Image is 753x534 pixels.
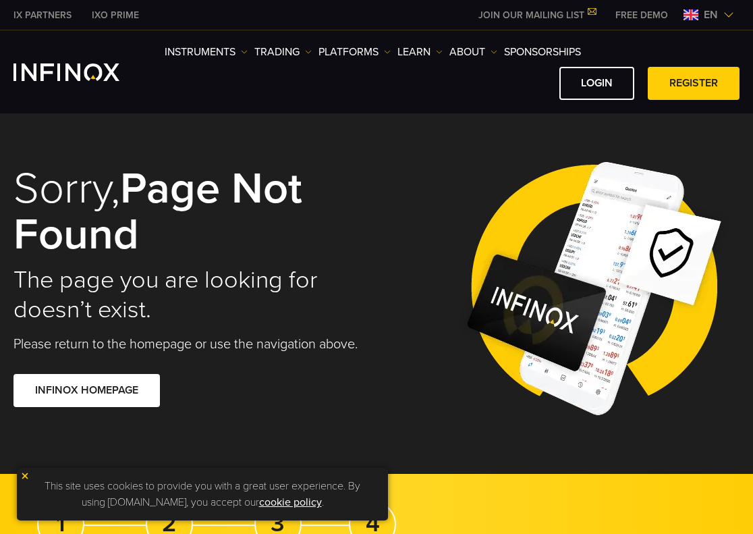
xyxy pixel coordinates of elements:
[13,63,151,81] a: INFINOX Logo
[559,67,634,100] a: LOGIN
[397,44,443,60] a: Learn
[13,162,302,261] strong: page not found
[13,265,362,325] h2: The page you are looking for doesn’t exist.
[13,374,160,407] a: INFINOX HOMEPAGE
[13,166,362,259] h1: Sorry,
[254,44,312,60] a: TRADING
[698,7,723,23] span: en
[648,67,740,100] a: REGISTER
[259,496,322,509] a: cookie policy
[3,8,82,22] a: INFINOX
[165,44,248,60] a: Instruments
[13,335,362,354] p: Please return to the homepage or use the navigation above.
[605,8,678,22] a: INFINOX MENU
[318,44,391,60] a: PLATFORMS
[24,475,381,514] p: This site uses cookies to provide you with a great user experience. By using [DOMAIN_NAME], you a...
[82,8,149,22] a: INFINOX
[20,471,30,481] img: yellow close icon
[468,9,605,21] a: JOIN OUR MAILING LIST
[504,44,581,60] a: SPONSORSHIPS
[449,44,497,60] a: ABOUT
